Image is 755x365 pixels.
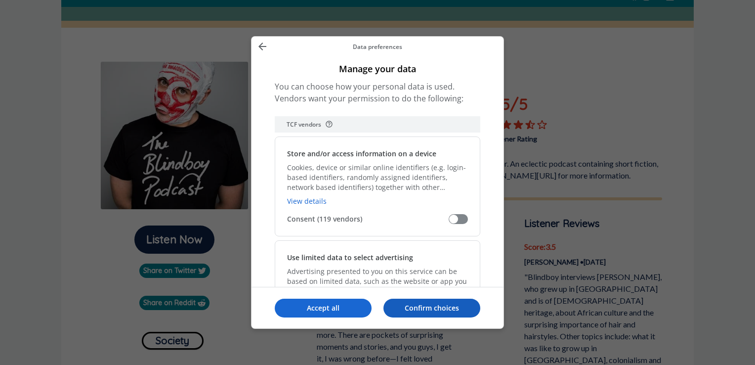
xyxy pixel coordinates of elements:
[271,43,484,51] p: Data preferences
[287,120,321,129] p: TCF vendors
[287,267,468,296] p: Advertising presented to you on this service can be based on limited data, such as the website or...
[383,303,480,313] p: Confirm choices
[287,149,436,159] h2: Store and/or access information on a device
[287,163,468,192] p: Cookies, device or similar online identifiers (e.g. login-based identifiers, randomly assigned id...
[275,299,372,318] button: Accept all
[275,303,372,313] p: Accept all
[383,299,480,318] button: Confirm choices
[253,40,271,53] button: Back
[287,253,413,263] h2: Use limited data to select advertising
[287,196,327,206] a: View details, Store and/or access information on a device
[275,63,480,75] h1: Manage your data
[325,120,333,128] button: This vendor is registered with the IAB Europe Transparency and Consent Framework and subject to i...
[251,36,504,329] div: Manage your data
[275,81,480,104] p: You can choose how your personal data is used. Vendors want your permission to do the following:
[287,214,449,224] span: Consent (119 vendors)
